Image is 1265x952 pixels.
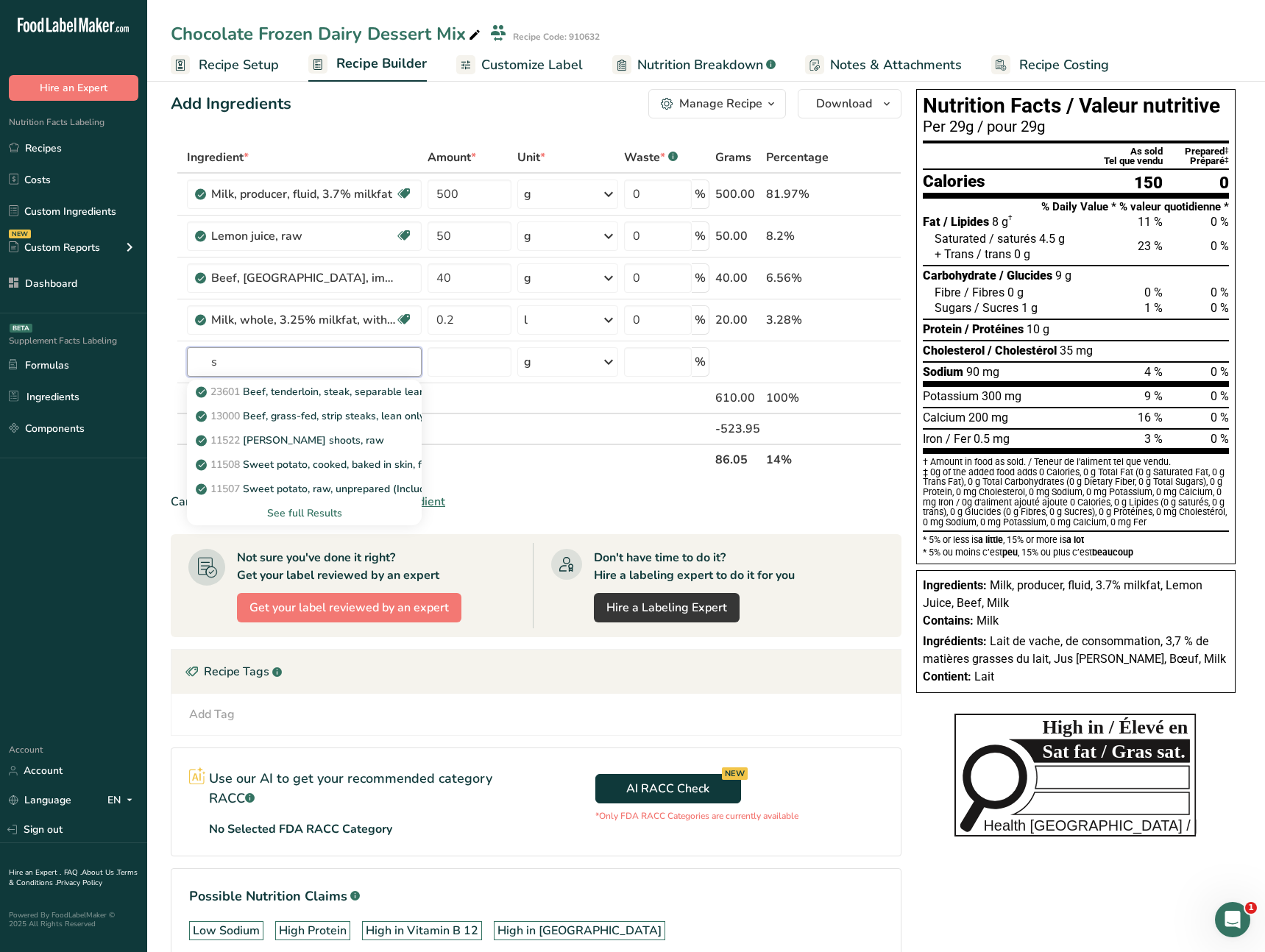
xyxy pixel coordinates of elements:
div: Waste [624,149,678,166]
div: High Protein [279,922,347,939]
div: Don't have time to do it? Hire a labeling expert to do it for you [594,549,795,584]
div: ‡ 0g of the added food adds 0 Calories, 0 g Total Fat (0 g Saturated Fat, 0 g Trans Fat), 0 g Tot... [923,467,1229,527]
span: / trans [977,247,1011,261]
span: Grams [715,149,751,166]
div: 610.00 [715,389,760,407]
div: Powered By FoodLabelMaker © 2025 All Rights Reserved [9,911,138,928]
span: AI RACC Check [626,780,709,798]
div: g [524,353,531,371]
div: Lemon juice, raw [211,227,395,245]
div: NEW [722,767,748,780]
span: Cholesterol [923,344,985,358]
p: Use our AI to get your recommended category RACC [209,769,519,809]
button: Download [798,89,901,118]
div: Can't find your ingredient? [171,493,901,511]
span: Saturated [935,232,986,246]
p: Sweet potato, cooked, baked in skin, flesh, without salt [199,457,503,472]
span: 0 % [1211,285,1229,299]
span: peu [1002,547,1018,558]
div: EN [107,792,138,809]
span: 8 g [992,214,1013,230]
p: Beef, grass-fed, strip steaks, lean only, raw [199,408,447,424]
span: 9 % [1144,389,1163,403]
span: Sugars [935,301,971,315]
div: Prepared [1163,146,1229,156]
span: Ingrédients: [923,634,987,648]
span: Contains: [923,614,974,628]
div: BETA [10,324,32,333]
span: 11522 [210,433,240,447]
div: Low Sodium [193,922,260,939]
th: Net Totals [184,444,712,475]
span: / Protéines [965,322,1024,336]
span: Ingredient [187,149,249,166]
div: Per 29g / pour 29g [923,119,1229,134]
div: Custom Reports [9,240,100,255]
span: 9 g [1055,268,1071,283]
span: 200 mg [968,410,1008,425]
span: 0 % [1144,285,1163,299]
div: 0 [1163,174,1229,191]
span: Notes & Attachments [830,55,962,75]
span: 300 mg [982,388,1021,404]
span: Get your label reviewed by an expert [249,599,449,617]
span: Lait [974,669,994,683]
span: Ingredients: [923,578,987,592]
a: Hire an Expert . [9,867,61,878]
span: / Lipides [943,215,989,229]
span: 11 % [1138,215,1163,229]
th: 14% [763,444,835,475]
a: Customize Label [456,49,583,82]
span: 4 % [1144,365,1163,379]
div: Not sure you've done it right? Get your label reviewed by an expert [237,549,439,584]
div: 20.00 [715,311,760,329]
div: % Daily Value * % valeur quotidienne * [923,202,1229,213]
span: 0 % [1211,239,1229,253]
a: Language [9,787,71,813]
span: Potassium [923,389,979,403]
span: / Cholestérol [988,344,1057,358]
span: / Fer [946,432,971,446]
span: 23 % [1138,239,1163,253]
tspan: High in / Élevé en [1043,716,1189,738]
span: beaucoup [1092,547,1133,558]
span: 0 % [1211,411,1229,425]
span: Fibre [935,285,961,299]
a: Nutrition Breakdown [612,49,776,82]
a: Recipe Costing [991,49,1109,82]
a: 23601Beef, tenderloin, steak, separable lean only, trimmed to 1/8" fat, all grades, raw [187,380,422,404]
div: 40.00 [715,269,760,287]
span: Lait de vache, de consommation, 3,7 % de matières grasses du lait, Jus [PERSON_NAME], Bœuf, Milk [923,634,1226,666]
button: Hire an Expert [9,75,138,101]
a: Recipe Setup [171,49,279,82]
span: 4.5 g [1039,231,1065,246]
a: Hire a Labeling Expert [594,593,740,622]
div: l [524,311,528,329]
span: / Fibres [964,285,1004,299]
div: † Amount in food as sold. / Teneur de l'aliment tel que vendu. [923,457,1229,467]
div: NEW [9,230,31,238]
span: Customize Label [481,55,583,75]
div: 500.00 [715,185,760,203]
span: 1 g [1021,300,1038,316]
div: See full Results [187,501,422,525]
span: 13000 [210,409,240,423]
div: Calories [923,173,985,190]
div: * 5% ou moins c’est , 15% ou plus c’est [923,547,1229,558]
a: Terms & Conditions . [9,867,138,888]
p: No Selected FDA RACC Category [209,820,392,838]
div: Recipe Code: 910632 [513,30,600,43]
div: As sold [1130,146,1163,156]
span: / Sucres [974,301,1018,315]
div: 150 [1134,174,1163,191]
div: 100% [766,389,832,407]
div: 6.56% [766,269,832,287]
span: 0 % [1211,301,1229,315]
div: g [524,227,531,245]
span: 11507 [210,482,240,496]
span: Carbohydrate [923,269,996,283]
span: Recipe Builder [336,54,427,74]
div: g [524,185,531,203]
div: Milk, whole, 3.25% milkfat, without added vitamin A and [MEDICAL_DATA] [211,311,395,329]
input: Add Ingredient [187,347,422,377]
